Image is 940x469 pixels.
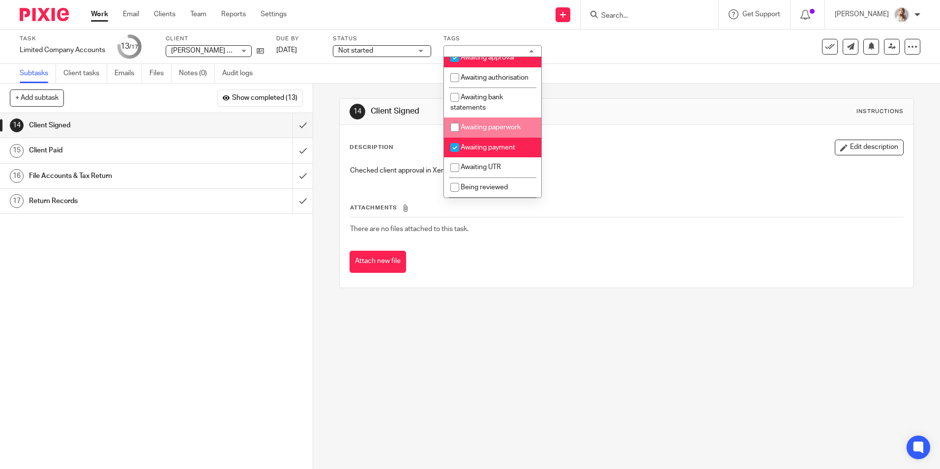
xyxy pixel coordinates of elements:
div: 17 [10,194,24,208]
label: Tags [443,35,542,43]
label: Due by [276,35,321,43]
button: Edit description [835,140,904,155]
label: Client [166,35,264,43]
img: IMG_9968.jpg [894,7,910,23]
a: Team [190,9,206,19]
span: Awaiting authorisation [461,74,529,81]
h1: File Accounts & Tax Return [29,169,198,183]
img: Pixie [20,8,69,21]
div: Limited Company Accounts [20,45,105,55]
span: Not started [338,47,373,54]
button: Attach new file [350,251,406,273]
button: Show completed (13) [217,89,303,106]
div: 15 [10,144,24,158]
input: Search [600,12,689,21]
h1: Client Paid [29,143,198,158]
label: Status [333,35,431,43]
label: Task [20,35,105,43]
span: [DATE] [276,47,297,54]
a: Audit logs [222,64,260,83]
a: Reports [221,9,246,19]
a: Notes (0) [179,64,215,83]
a: Work [91,9,108,19]
a: Email [123,9,139,19]
span: [PERSON_NAME] Property Management Limited [171,47,321,54]
span: Get Support [742,11,780,18]
a: Client tasks [63,64,107,83]
div: 14 [350,104,365,119]
a: Subtasks [20,64,56,83]
h1: Client Signed [29,118,198,133]
a: Files [149,64,172,83]
span: Awaiting bank statements [450,94,503,111]
a: Emails [115,64,142,83]
a: Clients [154,9,176,19]
span: Awaiting UTR [461,164,501,171]
span: Attachments [350,205,397,210]
span: Show completed (13) [232,94,297,102]
small: /17 [129,44,138,50]
div: 16 [10,169,24,183]
a: Settings [261,9,287,19]
div: Instructions [856,108,904,116]
p: Description [350,144,393,151]
button: + Add subtask [10,89,64,106]
div: 13 [120,41,138,52]
h1: Client Signed [371,106,647,117]
p: [PERSON_NAME] [835,9,889,19]
span: Being reviewed [461,184,508,191]
h1: Return Records [29,194,198,208]
p: Checked client approval in Xero Tax [350,166,903,176]
span: Awaiting payment [461,144,515,151]
div: 14 [10,118,24,132]
span: Awaiting approval [461,54,514,61]
span: There are no files attached to this task. [350,226,469,233]
span: Awaiting paperwork [461,124,521,131]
